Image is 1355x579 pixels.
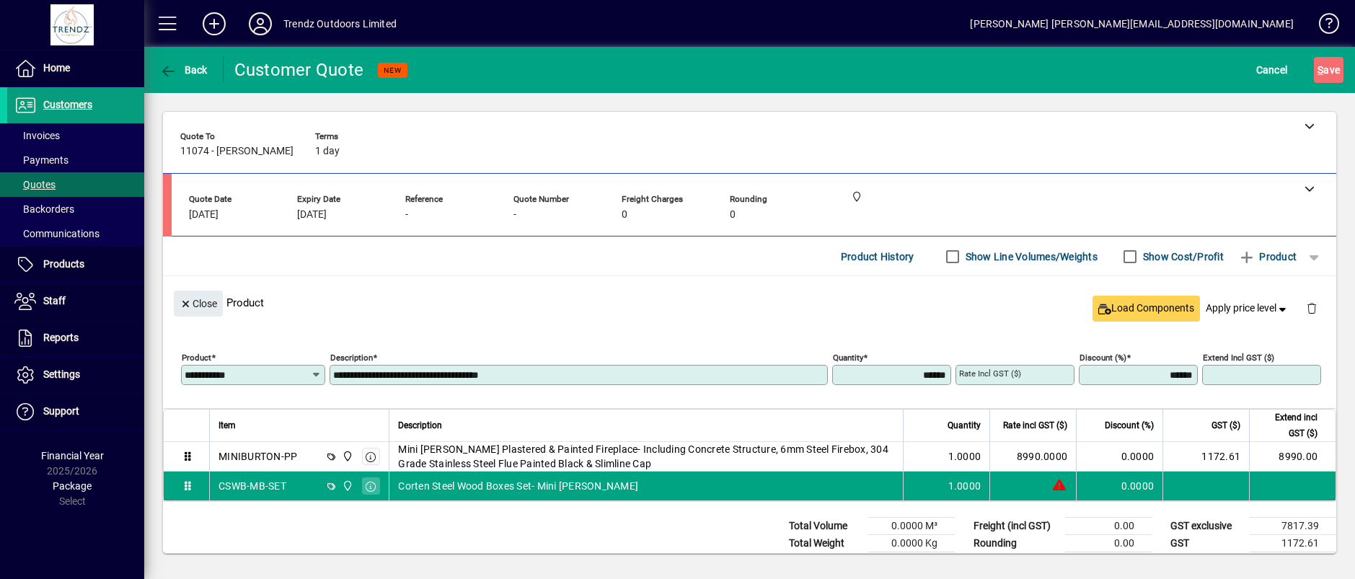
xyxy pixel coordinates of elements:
span: Back [159,64,208,76]
a: Quotes [7,172,144,197]
div: Product [163,276,1336,329]
span: Financial Year [41,450,104,461]
a: Backorders [7,197,144,221]
span: 1.0000 [948,449,981,464]
mat-label: Quantity [833,353,863,363]
div: MINIBURTON-PP [219,449,297,464]
td: 8990.00 [1249,442,1336,472]
app-page-header-button: Back [144,57,224,83]
span: Customers [43,99,92,110]
a: Home [7,50,144,87]
span: [DATE] [297,209,327,221]
span: GST ($) [1211,417,1240,433]
a: Reports [7,320,144,356]
span: Product [1238,245,1297,268]
span: Description [398,417,442,433]
span: [DATE] [189,209,219,221]
span: Discount (%) [1105,417,1154,433]
mat-label: Rate incl GST ($) [959,368,1021,379]
button: Product [1231,244,1304,270]
a: Support [7,394,144,430]
span: Staff [43,295,66,306]
span: Communications [14,228,100,239]
td: GST [1163,535,1250,552]
span: Mini [PERSON_NAME] Plastered & Painted Fireplace- Including Concrete Structure, 6mm Steel Firebox... [398,442,894,471]
td: Rounding [966,535,1065,552]
td: GST exclusive [1163,518,1250,535]
span: ave [1318,58,1340,81]
td: Total Volume [782,518,868,535]
span: NEW [384,66,402,75]
span: Corten Steel Wood Boxes Set- Mini [PERSON_NAME] [398,479,638,493]
td: 1172.61 [1162,442,1249,472]
span: Extend incl GST ($) [1258,410,1318,441]
span: 1 day [315,146,340,157]
button: Apply price level [1200,296,1295,322]
div: [PERSON_NAME] [PERSON_NAME][EMAIL_ADDRESS][DOMAIN_NAME] [970,12,1294,35]
td: 0.0000 [1076,472,1162,500]
span: Products [43,258,84,270]
a: Staff [7,283,144,319]
button: Product History [835,244,920,270]
div: 8990.0000 [999,449,1067,464]
td: 0.0000 M³ [868,518,955,535]
td: 7817.39 [1250,518,1336,535]
app-page-header-button: Close [170,296,226,309]
span: - [513,209,516,221]
label: Show Cost/Profit [1140,249,1224,264]
span: Payments [14,154,69,166]
td: Freight (incl GST) [966,518,1065,535]
span: Backorders [14,203,74,215]
td: 1172.61 [1250,535,1336,552]
a: Products [7,247,144,283]
span: Load Components [1098,301,1194,316]
span: 11074 - [PERSON_NAME] [180,146,293,157]
a: Payments [7,148,144,172]
mat-label: Discount (%) [1080,353,1126,363]
td: GST inclusive [1163,552,1250,570]
span: Settings [43,368,80,380]
td: 0.0000 Kg [868,535,955,552]
div: Customer Quote [234,58,364,81]
label: Show Line Volumes/Weights [963,249,1098,264]
span: Rate incl GST ($) [1003,417,1067,433]
app-page-header-button: Delete [1294,301,1329,314]
span: Item [219,417,236,433]
button: Cancel [1253,57,1292,83]
td: 0.00 [1065,518,1152,535]
div: Trendz Outdoors Limited [283,12,397,35]
button: Add [191,11,237,37]
div: CSWB-MB-SET [219,479,286,493]
span: S [1318,64,1323,76]
td: Total Weight [782,535,868,552]
td: 0.00 [1065,535,1152,552]
a: Knowledge Base [1308,3,1337,50]
td: 8990.00 [1250,552,1336,570]
span: 1.0000 [948,479,981,493]
span: Cancel [1256,58,1288,81]
span: Home [43,62,70,74]
span: 0 [622,209,627,221]
a: Communications [7,221,144,246]
span: Reports [43,332,79,343]
span: Quotes [14,179,56,190]
button: Load Components [1093,296,1200,322]
mat-label: Extend incl GST ($) [1203,353,1274,363]
span: Close [180,292,217,316]
mat-label: Description [330,353,373,363]
button: Close [174,291,223,317]
span: - [405,209,408,221]
span: Apply price level [1206,301,1289,316]
a: Settings [7,357,144,393]
span: Invoices [14,130,60,141]
button: Back [156,57,211,83]
button: Delete [1294,291,1329,325]
span: Quantity [948,417,981,433]
button: Save [1314,57,1343,83]
span: Product History [841,245,914,268]
span: 0 [730,209,736,221]
button: Profile [237,11,283,37]
span: Package [53,480,92,492]
a: Invoices [7,123,144,148]
td: 0.0000 [1076,442,1162,472]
